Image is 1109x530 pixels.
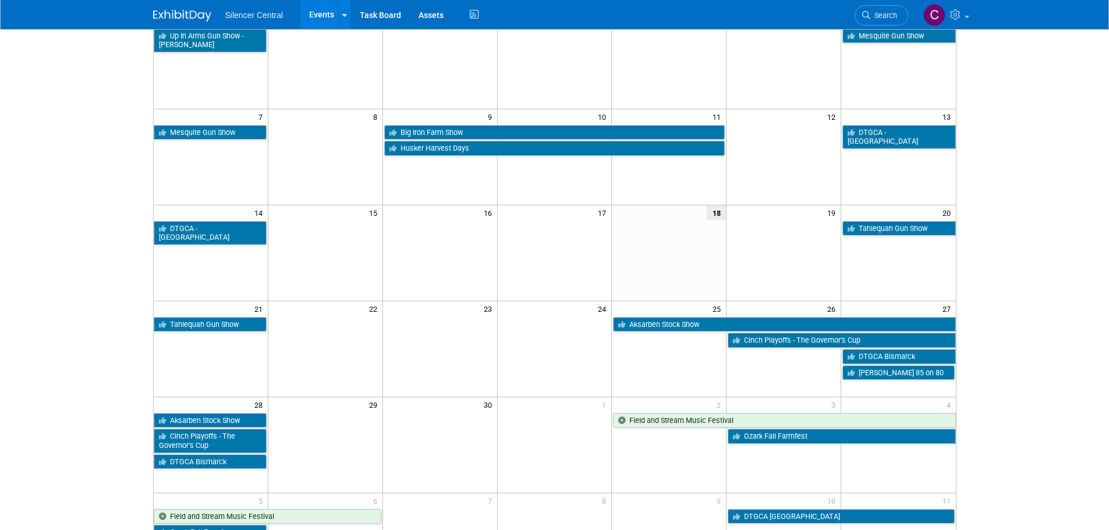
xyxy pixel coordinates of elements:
[257,109,268,124] span: 7
[941,205,956,220] span: 20
[154,454,267,469] a: DTGCA Bismarck
[842,29,955,44] a: Mesquite Gun Show
[154,429,267,453] a: Cinch Playoffs - The Governor’s Cup
[613,413,955,428] a: Field and Stream Music Festival
[728,429,955,444] a: Ozark Fall Farmfest
[368,205,382,220] span: 15
[826,205,841,220] span: 19
[253,205,268,220] span: 14
[154,509,381,524] a: Field and Stream Music Festival
[257,493,268,508] span: 5
[941,493,956,508] span: 11
[597,301,611,316] span: 24
[483,301,497,316] span: 23
[613,317,955,332] a: Aksarben Stock Show
[597,205,611,220] span: 17
[154,413,267,428] a: Aksarben Stock Show
[870,11,897,20] span: Search
[842,349,955,364] a: DTGCA Bismarck
[728,509,954,524] a: DTGCA [GEOGRAPHIC_DATA]
[715,493,726,508] span: 9
[842,221,955,236] a: Tahlequah Gun Show
[487,493,497,508] span: 7
[368,301,382,316] span: 22
[923,4,945,26] img: Cade Cox
[826,301,841,316] span: 26
[253,301,268,316] span: 21
[153,10,211,22] img: ExhibitDay
[707,205,726,220] span: 18
[711,301,726,316] span: 25
[483,205,497,220] span: 16
[384,125,725,140] a: Big Iron Farm Show
[842,365,954,380] a: [PERSON_NAME] 85 on 80
[945,397,956,412] span: 4
[941,109,956,124] span: 13
[941,301,956,316] span: 27
[253,397,268,412] span: 28
[842,125,955,149] a: DTGCA - [GEOGRAPHIC_DATA]
[597,109,611,124] span: 10
[154,29,267,52] a: Up In Arms Gun Show - [PERSON_NAME]
[372,109,382,124] span: 8
[826,109,841,124] span: 12
[855,5,908,26] a: Search
[368,397,382,412] span: 29
[483,397,497,412] span: 30
[728,333,955,348] a: Cinch Playoffs - The Governor’s Cup
[154,125,267,140] a: Mesquite Gun Show
[384,141,725,156] a: Husker Harvest Days
[225,10,284,20] span: Silencer Central
[487,109,497,124] span: 9
[711,109,726,124] span: 11
[154,317,267,332] a: Tahlequah Gun Show
[830,397,841,412] span: 3
[372,493,382,508] span: 6
[601,397,611,412] span: 1
[601,493,611,508] span: 8
[826,493,841,508] span: 10
[154,221,267,245] a: DTGCA - [GEOGRAPHIC_DATA]
[715,397,726,412] span: 2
